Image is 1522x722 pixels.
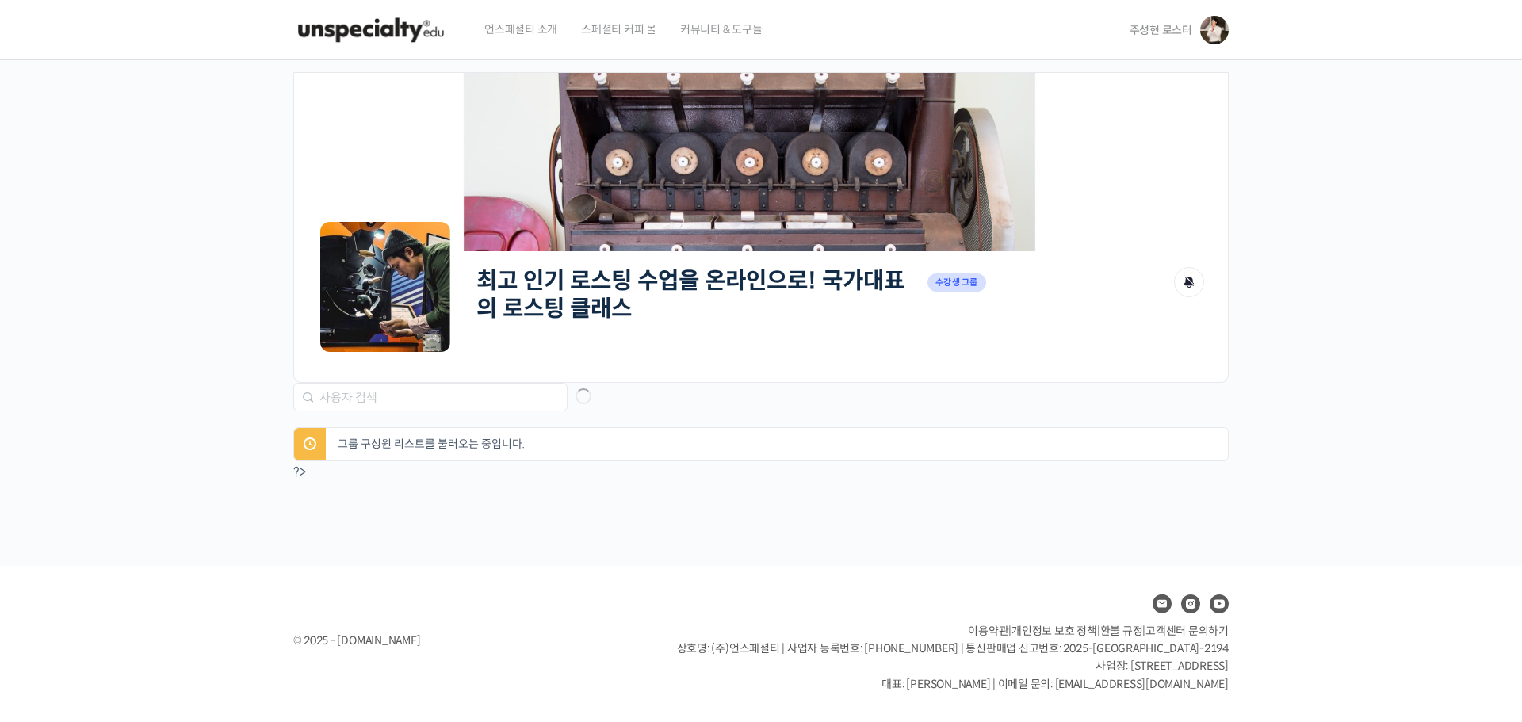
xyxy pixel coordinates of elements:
span: 고객센터 문의하기 [1145,624,1229,638]
a: 환불 규정 [1100,624,1143,638]
h2: 최고 인기 로스팅 수업을 온라인으로! 국가대표의 로스팅 클래스 [476,267,920,322]
span: 수강생 그룹 [927,273,986,292]
p: | | | 상호명: (주)언스페셜티 | 사업자 등록번호: [PHONE_NUMBER] | 통신판매업 신고번호: 2025-[GEOGRAPHIC_DATA]-2194 사업장: [ST... [677,622,1229,693]
div: © 2025 - [DOMAIN_NAME] [293,630,637,651]
div: ?> [293,427,1229,483]
p: 그룹 구성원 리스트를 불러오는 중입니다. [334,428,1228,460]
a: 이용약관 [968,624,1008,638]
a: 개인정보 보호 정책 [1011,624,1097,638]
span: 주성현 로스터 [1130,23,1192,37]
img: Group logo of 최고 인기 로스팅 수업을 온라인으로! 국가대표의 로스팅 클래스 [318,220,453,354]
input: 사용자 검색 [294,384,567,411]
